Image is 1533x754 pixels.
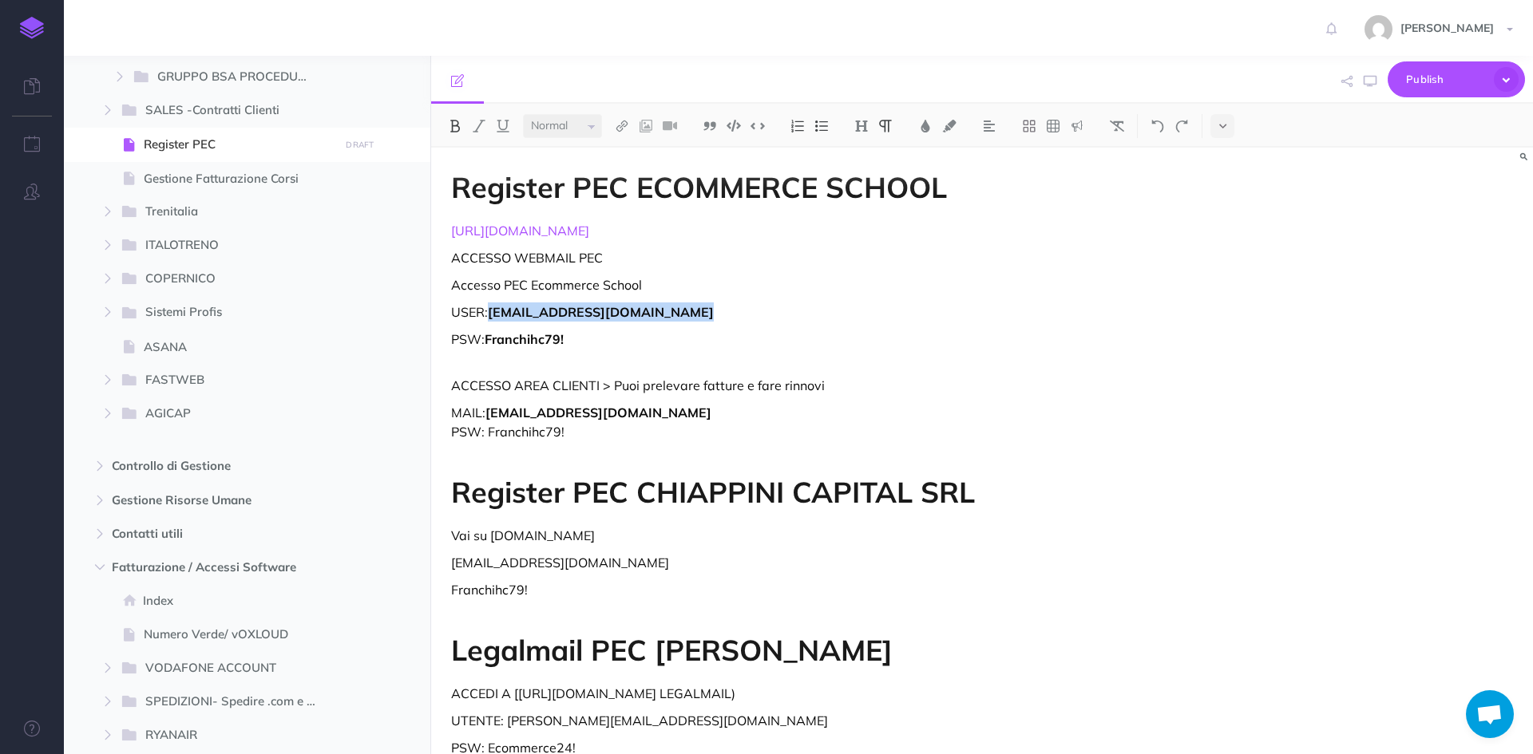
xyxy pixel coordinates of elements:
img: Code block button [727,120,741,132]
img: Ordered list button [790,120,805,132]
img: Underline button [496,120,510,132]
span: Publish [1406,67,1486,92]
span: VODAFONE ACCOUNT [145,658,311,679]
span: RYANAIR [145,725,311,746]
small: DRAFT [346,140,374,150]
img: Text background color button [942,120,957,132]
img: Callout dropdown menu button [1070,120,1084,132]
strong: [EMAIL_ADDRESS][DOMAIN_NAME] [485,405,711,420]
span: AGICAP [145,404,311,424]
p: Vai su [DOMAIN_NAME] [451,526,1182,545]
p: ACCESSO WEBMAIL PEC [451,248,1182,267]
strong: Register PEC ECOMMERCE SCHOOL [451,169,947,205]
span: ITALOTRENO [145,235,311,256]
p: MAIL: PSW: Franchihc79! [451,403,1182,441]
p: [EMAIL_ADDRESS][DOMAIN_NAME] [451,553,1182,572]
span: Gestione Fatturazione Corsi [144,169,335,188]
span: Contatti utili [112,524,315,543]
p: PSW: [451,330,1182,368]
img: Redo [1175,120,1189,132]
img: Text color button [918,120,933,132]
button: Publish [1388,61,1525,97]
strong: Franchihc79! [485,331,564,347]
span: Sistemi Profis [145,302,311,323]
img: Bold button [448,120,462,132]
span: Fatturazione / Accessi Software [112,558,315,577]
img: Paragraph button [878,120,893,132]
strong: [EMAIL_ADDRESS][DOMAIN_NAME] [488,304,714,320]
span: Controllo di Gestione [112,456,315,476]
span: Index [143,591,335,610]
img: Headings dropdown button [854,120,869,132]
img: Add video button [663,120,677,132]
img: Link button [615,120,629,132]
img: Italic button [472,120,486,132]
a: [URL][DOMAIN_NAME] [451,223,589,239]
img: Create table button [1046,120,1060,132]
span: FASTWEB [145,370,311,391]
p: UTENTE: [PERSON_NAME][EMAIL_ADDRESS][DOMAIN_NAME] [451,711,1182,730]
img: Add image button [639,120,653,132]
p: USER: [451,302,1182,322]
span: COPERNICO [145,269,311,290]
span: Trenitalia [145,202,311,223]
img: Undo [1151,120,1165,132]
span: Numero Verde/ vOXLOUD [144,625,335,644]
img: logo-mark.svg [20,17,44,39]
p: ACCEDI A [[URL][DOMAIN_NAME] LEGALMAIL) [451,684,1182,703]
p: Franchihc79! [451,580,1182,599]
button: DRAFT [340,136,380,154]
span: Register PEC [144,135,335,154]
div: Aprire la chat [1466,690,1514,738]
p: ACCESSO AREA CLIENTI > Puoi prelevare fatture e fare rinnovi [451,376,1182,395]
img: Inline code button [751,120,765,132]
p: Accesso PEC Ecommerce School [451,275,1182,294]
span: GRUPPO BSA PROCEDURA [157,67,320,88]
img: Blockquote button [703,120,717,132]
span: ASANA [144,338,335,357]
span: Gestione Risorse Umane [112,491,315,510]
span: SALES -Contratti Clienti [145,101,311,121]
img: 773ddf364f97774a49de44848d81cdba.jpg [1365,15,1392,43]
img: Clear styles button [1110,120,1124,132]
img: Unordered list button [814,120,829,132]
strong: Register PEC CHIAPPINI CAPITAL SRL [451,474,975,510]
span: SPEDIZIONI- Spedire .com e UPS [145,692,336,713]
strong: Legalmail PEC [PERSON_NAME] [451,632,893,668]
img: Alignment dropdown menu button [982,120,996,132]
span: [PERSON_NAME] [1392,21,1502,35]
